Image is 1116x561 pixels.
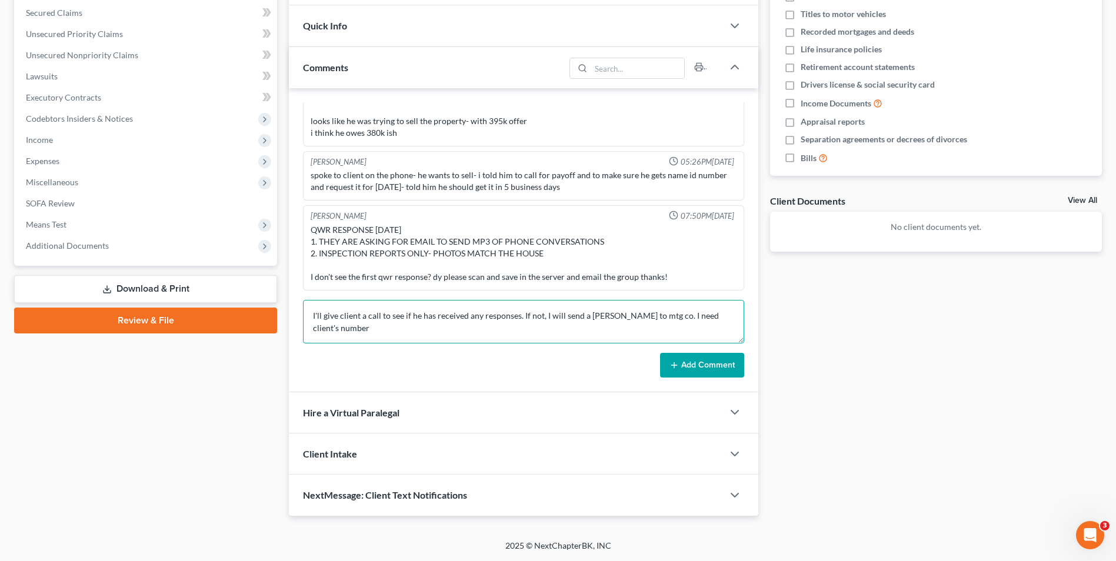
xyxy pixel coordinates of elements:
[311,224,737,283] div: QWR RESPONSE [DATE] 1. THEY ARE ASKING FOR EMAIL TO SEND MP3 OF PHONE CONVERSATIONS 2. INSPECTION...
[26,135,53,145] span: Income
[681,156,734,168] span: 05:26PM[DATE]
[801,44,882,55] span: Life insurance policies
[681,211,734,222] span: 07:50PM[DATE]
[26,92,101,102] span: Executory Contracts
[16,66,277,87] a: Lawsuits
[311,92,737,139] div: left him a vm with update looks like he was trying to sell the property- with 395k offer i think ...
[311,211,367,222] div: [PERSON_NAME]
[26,156,59,166] span: Expenses
[303,448,357,459] span: Client Intake
[16,24,277,45] a: Unsecured Priority Claims
[16,87,277,108] a: Executory Contracts
[26,113,133,123] span: Codebtors Insiders & Notices
[801,79,935,91] span: Drivers license & social security card
[14,308,277,333] a: Review & File
[801,116,865,128] span: Appraisal reports
[591,58,684,78] input: Search...
[660,353,744,378] button: Add Comment
[26,219,66,229] span: Means Test
[801,133,967,145] span: Separation agreements or decrees of divorces
[303,489,467,500] span: NextMessage: Client Text Notifications
[311,169,737,193] div: spoke to client on the phone- he wants to sell- i told him to call for payoff and to make sure he...
[801,26,914,38] span: Recorded mortgages and deeds
[801,8,886,20] span: Titles to motor vehicles
[303,407,399,418] span: Hire a Virtual Paralegal
[779,221,1092,233] p: No client documents yet.
[16,193,277,214] a: SOFA Review
[16,45,277,66] a: Unsecured Nonpriority Claims
[26,50,138,60] span: Unsecured Nonpriority Claims
[770,195,845,207] div: Client Documents
[14,275,277,303] a: Download & Print
[311,156,367,168] div: [PERSON_NAME]
[223,540,894,561] div: 2025 © NextChapterBK, INC
[801,152,817,164] span: Bills
[801,98,871,109] span: Income Documents
[26,241,109,251] span: Additional Documents
[303,62,348,73] span: Comments
[16,2,277,24] a: Secured Claims
[26,29,123,39] span: Unsecured Priority Claims
[26,71,58,81] span: Lawsuits
[1068,196,1097,205] a: View All
[801,61,915,73] span: Retirement account statements
[1100,521,1110,530] span: 3
[26,8,82,18] span: Secured Claims
[26,198,75,208] span: SOFA Review
[1076,521,1104,549] iframe: Intercom live chat
[26,177,78,187] span: Miscellaneous
[303,20,347,31] span: Quick Info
